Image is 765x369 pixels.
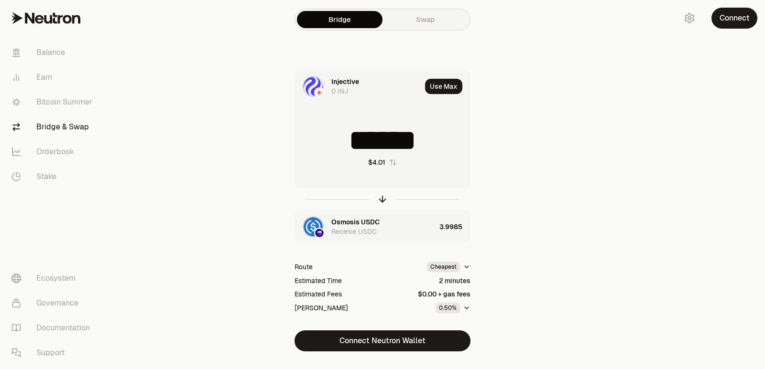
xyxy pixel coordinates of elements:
[315,88,324,97] img: Neutron Logo
[295,289,342,299] div: Estimated Fees
[295,211,436,243] div: USDC LogoOsmosis LogoOsmosis USDCReceive USDC
[368,158,385,167] div: $4.01
[304,217,323,236] img: USDC Logo
[331,227,377,236] div: Receive USDC
[331,217,380,227] div: Osmosis USDC
[436,303,470,313] button: 0.50%
[4,340,103,365] a: Support
[436,303,460,313] div: 0.50%
[304,77,323,96] img: INJ Logo
[711,8,757,29] button: Connect
[297,11,382,28] a: Bridge
[4,40,103,65] a: Balance
[4,316,103,340] a: Documentation
[439,211,470,243] div: 3.9985
[4,65,103,90] a: Earn
[331,86,348,96] div: 0 INJ
[4,266,103,291] a: Ecosystem
[295,330,470,351] button: Connect Neutron Wallet
[418,289,470,299] div: $0.00 + gas fees
[295,211,470,243] button: USDC LogoOsmosis LogoOsmosis USDCReceive USDC3.9985
[368,158,397,167] button: $4.01
[4,139,103,164] a: Orderbook
[295,262,313,272] div: Route
[427,262,460,272] div: Cheapest
[4,115,103,139] a: Bridge & Swap
[4,291,103,316] a: Governance
[427,262,470,272] button: Cheapest
[331,77,359,86] div: Injective
[4,164,103,189] a: Stake
[295,276,342,285] div: Estimated Time
[295,303,348,313] div: [PERSON_NAME]
[315,229,324,237] img: Osmosis Logo
[4,90,103,115] a: Bitcoin Summer
[382,11,468,28] a: Swap
[439,276,470,285] div: 2 minutes
[425,79,462,94] button: Use Max
[295,70,421,103] div: INJ LogoNeutron LogoInjective0 INJ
